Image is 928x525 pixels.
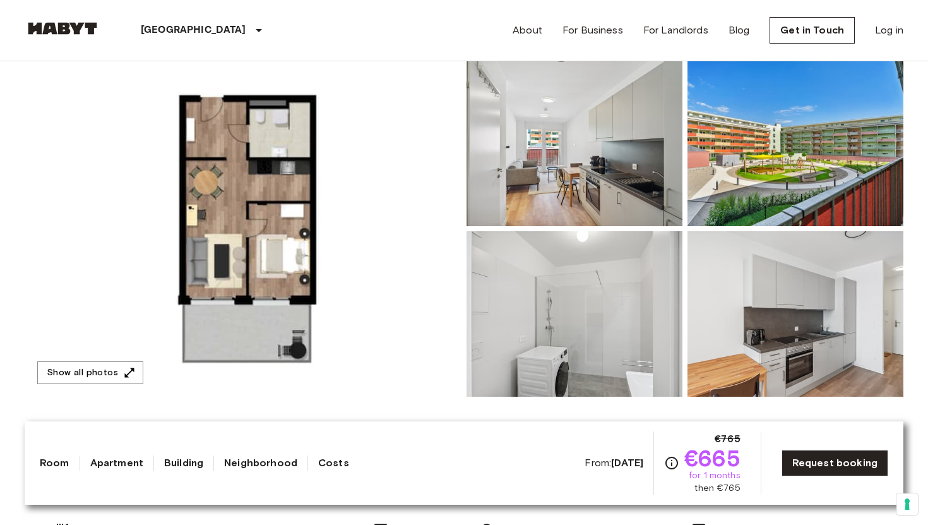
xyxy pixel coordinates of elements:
button: Show all photos [37,361,143,385]
span: for 1 months [689,469,741,482]
button: Your consent preferences for tracking technologies [896,493,918,515]
a: Costs [318,456,349,471]
span: €765 [715,431,741,447]
a: Building [164,456,203,471]
img: Habyt [25,22,100,35]
span: then €765 [694,482,740,495]
a: About [513,23,542,38]
svg: Check cost overview for full price breakdown. Please note that discounts apply to new joiners onl... [664,456,679,471]
a: Neighborhood [224,456,297,471]
span: From: [585,456,643,470]
p: [GEOGRAPHIC_DATA] [141,23,246,38]
a: Room [40,456,69,471]
a: Request booking [782,450,888,476]
a: Get in Touch [770,17,855,44]
img: Picture of unit AT-21-001-079-01 [687,231,903,397]
b: [DATE] [611,457,643,469]
img: Picture of unit AT-21-001-079-01 [467,231,682,397]
img: Marketing picture of unit AT-21-001-079-01 [25,61,461,397]
a: Log in [875,23,903,38]
a: Blog [729,23,750,38]
a: For Landlords [643,23,708,38]
span: €665 [684,447,741,469]
a: For Business [562,23,623,38]
a: Apartment [90,456,143,471]
img: Picture of unit AT-21-001-079-01 [687,61,903,226]
img: Picture of unit AT-21-001-079-01 [467,61,682,226]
